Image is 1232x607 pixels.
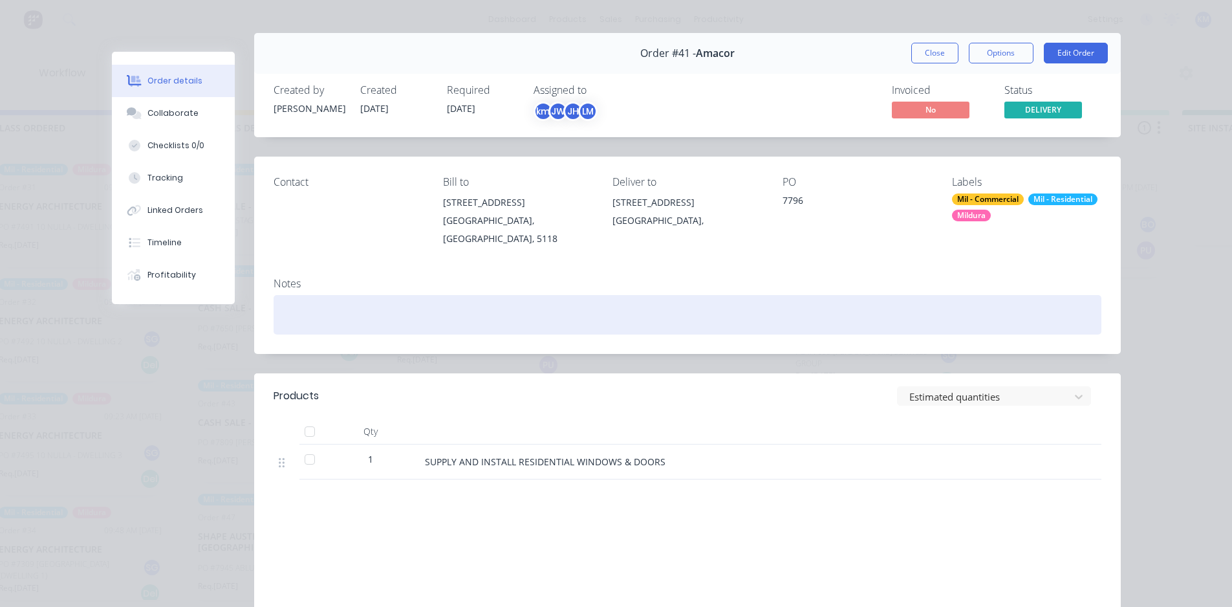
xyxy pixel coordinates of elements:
[274,84,345,96] div: Created by
[612,193,761,235] div: [STREET_ADDRESS][GEOGRAPHIC_DATA],
[112,162,235,194] button: Tracking
[640,47,696,60] span: Order #41 -
[147,107,199,119] div: Collaborate
[892,84,989,96] div: Invoiced
[147,204,203,216] div: Linked Orders
[147,75,202,87] div: Order details
[578,102,598,121] div: LM
[612,212,761,230] div: [GEOGRAPHIC_DATA],
[783,193,931,212] div: 7796
[952,193,1024,205] div: Mil - Commercial
[443,193,592,248] div: [STREET_ADDRESS][GEOGRAPHIC_DATA], [GEOGRAPHIC_DATA], 5118
[147,269,196,281] div: Profitability
[360,84,431,96] div: Created
[274,388,319,404] div: Products
[112,129,235,162] button: Checklists 0/0
[274,278,1101,290] div: Notes
[696,47,735,60] span: Amacor
[952,176,1101,188] div: Labels
[534,102,553,121] div: km
[563,102,583,121] div: JH
[147,172,183,184] div: Tracking
[1004,102,1082,118] span: DELIVERY
[969,43,1033,63] button: Options
[612,193,761,212] div: [STREET_ADDRESS]
[274,176,422,188] div: Contact
[443,176,592,188] div: Bill to
[443,193,592,212] div: [STREET_ADDRESS]
[112,226,235,259] button: Timeline
[1044,43,1108,63] button: Edit Order
[332,419,409,445] div: Qty
[447,102,475,115] span: [DATE]
[443,212,592,248] div: [GEOGRAPHIC_DATA], [GEOGRAPHIC_DATA], 5118
[368,452,373,466] span: 1
[612,176,761,188] div: Deliver to
[952,210,991,221] div: Mildura
[892,102,969,118] span: No
[147,140,204,151] div: Checklists 0/0
[548,102,568,121] div: JW
[911,43,958,63] button: Close
[425,456,665,468] span: SUPPLY AND INSTALL RESIDENTIAL WINDOWS & DOORS
[112,194,235,226] button: Linked Orders
[112,65,235,97] button: Order details
[1028,193,1097,205] div: Mil - Residential
[274,102,345,115] div: [PERSON_NAME]
[1004,102,1082,121] button: DELIVERY
[534,102,598,121] button: kmJWJHLM
[447,84,518,96] div: Required
[1004,84,1101,96] div: Status
[147,237,182,248] div: Timeline
[360,102,389,115] span: [DATE]
[112,97,235,129] button: Collaborate
[783,176,931,188] div: PO
[534,84,663,96] div: Assigned to
[112,259,235,291] button: Profitability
